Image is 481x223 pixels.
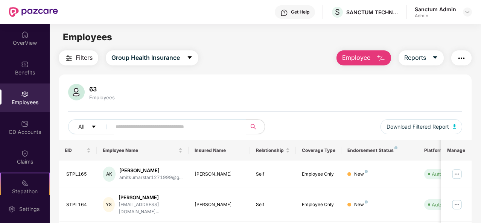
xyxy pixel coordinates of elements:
div: STPL165 [66,171,91,178]
div: Get Help [291,9,309,15]
div: 63 [88,85,116,93]
div: [PERSON_NAME] [195,171,244,178]
span: EID [65,147,85,153]
img: svg+xml;base64,PHN2ZyB4bWxucz0iaHR0cDovL3d3dy53My5vcmcvMjAwMC9zdmciIHdpZHRoPSI4IiBoZWlnaHQ9IjgiIH... [365,170,368,173]
span: caret-down [187,55,193,61]
div: Employee Only [302,171,336,178]
span: S [335,8,340,17]
button: Group Health Insurancecaret-down [106,50,198,65]
img: svg+xml;base64,PHN2ZyBpZD0iQ0RfQWNjb3VudHMiIGRhdGEtbmFtZT0iQ0QgQWNjb3VudHMiIHhtbG5zPSJodHRwOi8vd3... [21,120,29,127]
img: svg+xml;base64,PHN2ZyB4bWxucz0iaHR0cDovL3d3dy53My5vcmcvMjAwMC9zdmciIHhtbG5zOnhsaW5rPSJodHRwOi8vd3... [453,124,457,129]
img: svg+xml;base64,PHN2ZyB4bWxucz0iaHR0cDovL3d3dy53My5vcmcvMjAwMC9zdmciIHdpZHRoPSIyNCIgaGVpZ2h0PSIyNC... [64,54,73,63]
span: search [246,124,261,130]
div: Self [256,201,290,208]
span: Group Health Insurance [111,53,180,62]
div: YS [103,197,115,212]
img: svg+xml;base64,PHN2ZyBpZD0iRW1wbG95ZWVzIiB4bWxucz0iaHR0cDovL3d3dy53My5vcmcvMjAwMC9zdmciIHdpZHRoPS... [21,90,29,98]
img: svg+xml;base64,PHN2ZyB4bWxucz0iaHR0cDovL3d3dy53My5vcmcvMjAwMC9zdmciIHhtbG5zOnhsaW5rPSJodHRwOi8vd3... [68,84,85,100]
div: Stepathon [1,188,49,195]
div: SANCTUM TECHNOLOGIES P LTD [346,9,399,16]
div: [PERSON_NAME] [119,167,183,174]
div: [PERSON_NAME] [119,194,183,201]
img: svg+xml;base64,PHN2ZyBpZD0iRHJvcGRvd24tMzJ4MzIiIHhtbG5zPSJodHRwOi8vd3d3LnczLm9yZy8yMDAwL3N2ZyIgd2... [464,9,470,15]
img: manageButton [451,199,463,211]
span: caret-down [91,124,96,130]
img: svg+xml;base64,PHN2ZyB4bWxucz0iaHR0cDovL3d3dy53My5vcmcvMjAwMC9zdmciIHdpZHRoPSIyNCIgaGVpZ2h0PSIyNC... [457,54,466,63]
img: svg+xml;base64,PHN2ZyB4bWxucz0iaHR0cDovL3d3dy53My5vcmcvMjAwMC9zdmciIHhtbG5zOnhsaW5rPSJodHRwOi8vd3... [376,54,385,63]
span: Reports [404,53,426,62]
div: Employee Only [302,201,336,208]
button: Allcaret-down [68,119,114,134]
span: All [78,123,84,131]
button: Filters [59,50,98,65]
span: Filters [76,53,93,62]
img: svg+xml;base64,PHN2ZyB4bWxucz0iaHR0cDovL3d3dy53My5vcmcvMjAwMC9zdmciIHdpZHRoPSI4IiBoZWlnaHQ9IjgiIH... [394,146,397,149]
th: Employee Name [97,140,189,161]
span: Relationship [256,147,284,153]
th: Insured Name [189,140,250,161]
div: Auto Verified [432,201,462,208]
div: AK [103,167,116,182]
span: Employee [342,53,370,62]
div: Employees [88,94,116,100]
div: New [354,171,368,178]
div: Admin [415,13,456,19]
div: Sanctum Admin [415,6,456,13]
div: Auto Verified [432,170,462,178]
div: New [354,201,368,208]
th: Relationship [250,140,296,161]
div: [PERSON_NAME] [195,201,244,208]
button: Employee [336,50,391,65]
img: svg+xml;base64,PHN2ZyBpZD0iQ2xhaW0iIHhtbG5zPSJodHRwOi8vd3d3LnczLm9yZy8yMDAwL3N2ZyIgd2lkdGg9IjIwIi... [21,150,29,157]
th: EID [59,140,97,161]
div: Settings [17,205,42,213]
img: svg+xml;base64,PHN2ZyBpZD0iQmVuZWZpdHMiIHhtbG5zPSJodHRwOi8vd3d3LnczLm9yZy8yMDAwL3N2ZyIgd2lkdGg9Ij... [21,61,29,68]
button: Reportscaret-down [399,50,444,65]
img: svg+xml;base64,PHN2ZyBpZD0iSG9tZSIgeG1sbnM9Imh0dHA6Ly93d3cudzMub3JnLzIwMDAvc3ZnIiB3aWR0aD0iMjAiIG... [21,31,29,38]
div: [EMAIL_ADDRESS][DOMAIN_NAME]... [119,201,183,215]
img: New Pazcare Logo [9,7,58,17]
th: Manage [441,140,472,161]
th: Coverage Type [296,140,342,161]
span: caret-down [432,55,438,61]
img: svg+xml;base64,PHN2ZyB4bWxucz0iaHR0cDovL3d3dy53My5vcmcvMjAwMC9zdmciIHdpZHRoPSI4IiBoZWlnaHQ9IjgiIH... [365,200,368,203]
img: svg+xml;base64,PHN2ZyBpZD0iSGVscC0zMngzMiIgeG1sbnM9Imh0dHA6Ly93d3cudzMub3JnLzIwMDAvc3ZnIiB3aWR0aD... [280,9,288,17]
div: STPL164 [66,201,91,208]
button: Download Filtered Report [381,119,463,134]
div: amitkumarstar1271999@g... [119,174,183,181]
img: svg+xml;base64,PHN2ZyBpZD0iU2V0dGluZy0yMHgyMCIgeG1sbnM9Imh0dHA6Ly93d3cudzMub3JnLzIwMDAvc3ZnIiB3aW... [8,205,15,213]
button: search [246,119,265,134]
div: Self [256,171,290,178]
img: manageButton [451,168,463,180]
span: Employee Name [103,147,177,153]
div: Platform Status [424,147,466,153]
img: svg+xml;base64,PHN2ZyB4bWxucz0iaHR0cDovL3d3dy53My5vcmcvMjAwMC9zdmciIHdpZHRoPSIyMSIgaGVpZ2h0PSIyMC... [21,179,29,187]
div: Endorsement Status [347,147,412,153]
span: Employees [63,32,112,42]
span: Download Filtered Report [387,123,449,131]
